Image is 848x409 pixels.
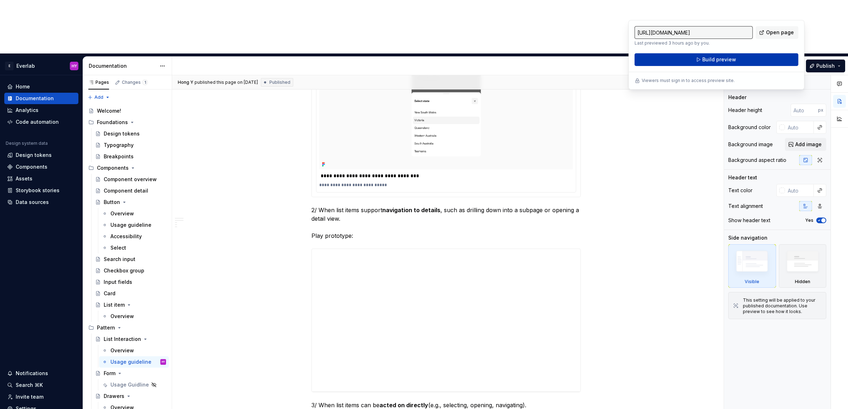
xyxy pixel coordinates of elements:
input: Auto [785,184,814,197]
a: Components [4,161,78,173]
a: Documentation [4,93,78,104]
span: Add [94,94,103,100]
div: List Interaction [104,336,141,343]
div: Documentation [16,95,54,102]
div: Foundations [86,117,169,128]
div: Foundations [97,119,128,126]
a: Assets [4,173,78,184]
a: Design tokens [4,149,78,161]
a: Accessibility [99,231,169,242]
a: Home [4,81,78,92]
div: Side navigation [728,234,767,241]
div: Search input [104,256,135,263]
div: Pages [88,80,109,85]
div: Everlab [16,62,35,70]
a: Data sources [4,196,78,208]
div: Pattern [86,322,169,333]
a: Form [92,368,169,379]
input: Auto [791,104,818,117]
div: Changes [122,80,148,85]
a: Invite team [4,391,78,403]
a: Card [92,288,169,299]
div: Pattern [97,324,115,331]
a: Usage guidelineHY [99,356,169,368]
button: Add image [785,138,826,151]
div: E [5,62,14,70]
a: Button [92,196,169,208]
div: Card [104,290,115,297]
div: Form [104,370,115,377]
button: EEverlabHY [1,58,81,73]
a: Component overview [92,174,169,185]
div: HY [72,63,77,69]
div: Button [104,199,120,206]
div: Overview [110,210,134,217]
span: 1 [142,80,148,85]
button: Notifications [4,368,78,379]
a: Overview [99,311,169,322]
a: List item [92,299,169,311]
a: Open page [756,26,798,39]
div: Search ⌘K [16,382,43,389]
div: Background color [728,124,771,131]
p: Viewers must sign in to access preview site. [642,78,735,83]
div: Usage guideline [110,221,151,229]
div: Documentation [89,62,156,70]
a: Breakpoints [92,151,169,162]
div: Show header text [728,217,770,224]
div: Code automation [16,118,59,126]
div: Data sources [16,199,49,206]
div: Select [110,244,126,251]
a: Design tokens [92,128,169,139]
strong: navigation to details [382,206,440,214]
button: Publish [806,60,845,72]
a: List Interaction [92,333,169,345]
div: HY [162,358,165,365]
label: Yes [805,218,813,223]
div: Header text [728,174,757,181]
div: Component overview [104,176,157,183]
div: Component detail [104,187,148,194]
a: Welcome! [86,105,169,117]
div: Invite team [16,393,43,400]
div: Typography [104,142,134,149]
div: List item [104,301,125,308]
div: Breakpoints [104,153,134,160]
div: Storybook stories [16,187,60,194]
a: Drawers [92,390,169,402]
div: Design tokens [16,152,52,159]
a: Usage Guidline [99,379,169,390]
a: Overview [99,208,169,219]
div: Hidden [795,279,810,285]
button: Build preview [635,53,798,66]
span: Hong Y [178,80,193,85]
a: Search input [92,254,169,265]
span: Add image [795,141,822,148]
div: Components [86,162,169,174]
div: Background image [728,141,773,148]
div: Text color [728,187,753,194]
div: Components [16,163,47,170]
a: Analytics [4,104,78,116]
a: Overview [99,345,169,356]
div: Visible [745,279,759,285]
button: Add [86,92,112,102]
button: Search ⌘K [4,379,78,391]
div: Welcome! [97,107,121,114]
span: Published [269,80,290,85]
div: Checkbox group [104,267,144,274]
input: Auto [785,121,814,134]
div: Visible [728,244,776,288]
div: This setting will be applied to your published documentation. Use preview to see how it looks. [743,297,822,315]
div: Background aspect ratio [728,157,786,164]
strong: acted on directly [379,402,428,409]
div: Design system data [6,140,48,146]
a: Code automation [4,116,78,128]
div: Header height [728,107,762,114]
div: Home [16,83,30,90]
div: Header [728,94,746,101]
a: Component detail [92,185,169,196]
div: Components [97,164,129,172]
div: Usage Guidline [110,381,149,388]
div: Overview [110,347,134,354]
